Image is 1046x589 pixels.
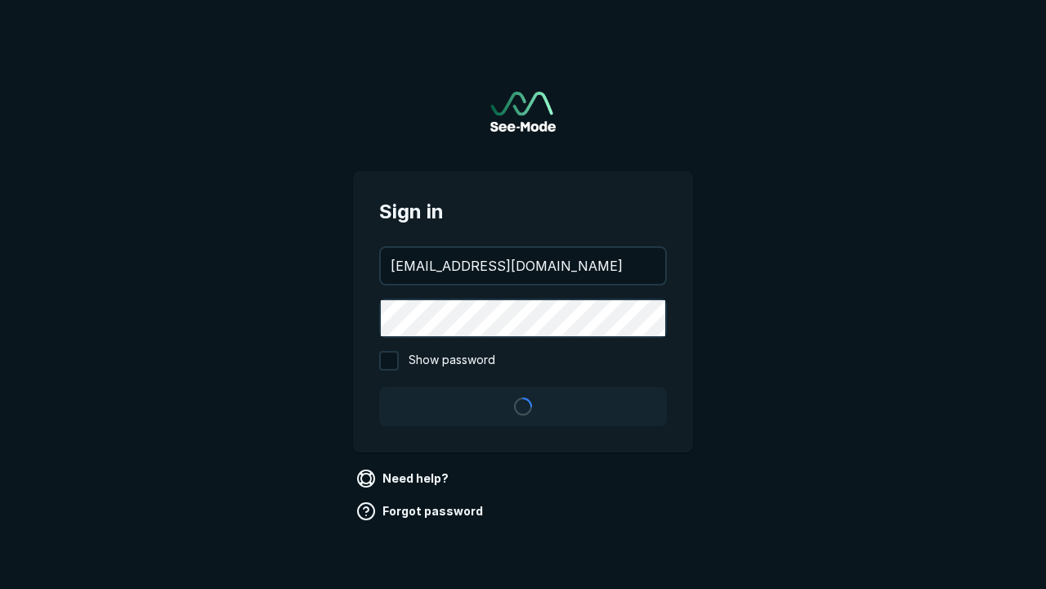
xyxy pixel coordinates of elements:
span: Sign in [379,197,667,227]
img: See-Mode Logo [490,92,556,132]
a: Go to sign in [490,92,556,132]
a: Forgot password [353,498,489,524]
span: Show password [409,351,495,371]
input: your@email.com [381,248,665,284]
a: Need help? [353,465,455,492]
